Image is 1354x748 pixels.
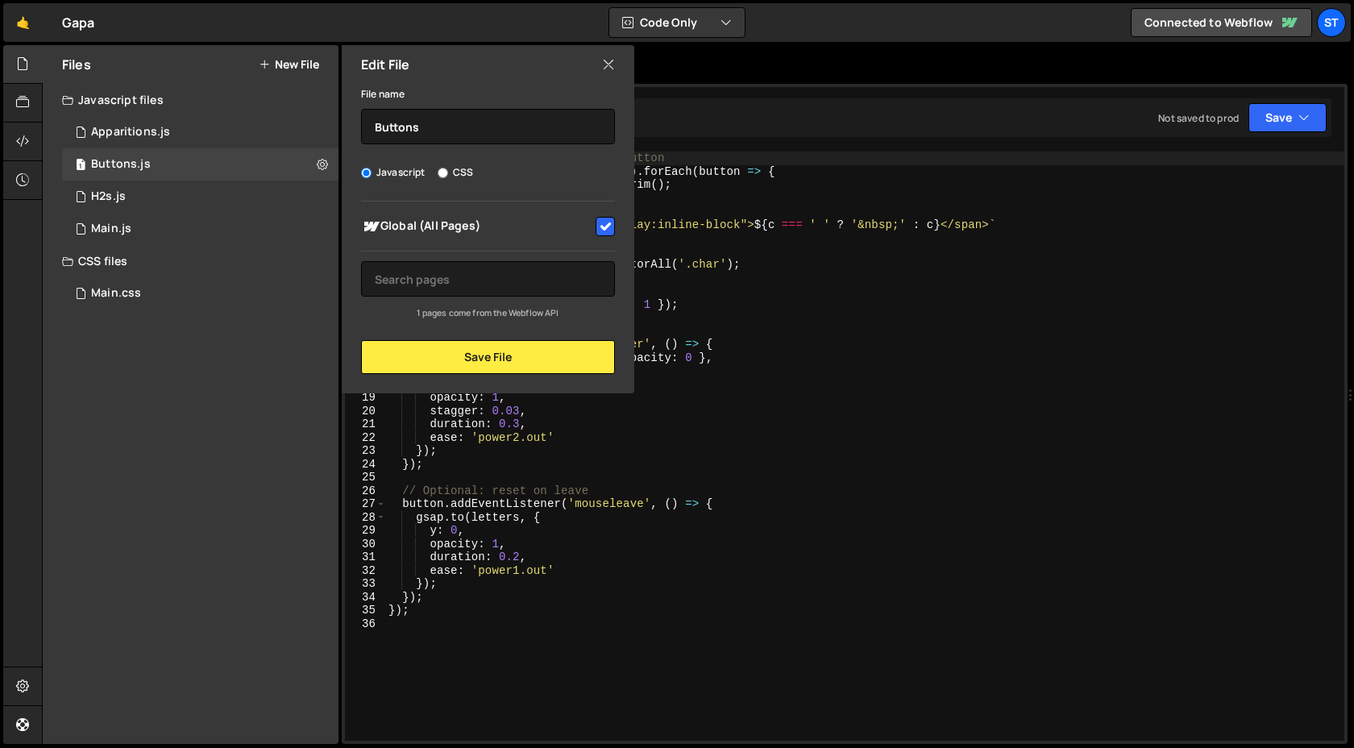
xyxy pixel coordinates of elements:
input: Name [361,109,615,144]
div: H2s.js [91,189,126,204]
label: CSS [438,164,473,181]
div: 16294/44005.js [62,181,338,213]
div: 23 [345,444,386,458]
div: 25 [345,471,386,484]
span: Global (All Pages) [361,217,593,236]
div: Apparitions.js [91,125,170,139]
div: 30 [345,538,386,551]
button: New File [259,58,319,71]
div: Not saved to prod [1158,111,1239,125]
div: 16294/43990.css [62,277,338,310]
div: 33 [345,577,386,591]
div: 26 [345,484,386,498]
label: File name [361,86,405,102]
div: 19 [345,391,386,405]
div: 31 [345,551,386,564]
div: 32 [345,564,386,578]
div: 28 [345,511,386,525]
h2: Edit File [361,56,409,73]
div: Javascript files [43,84,338,116]
div: Main.js [91,222,131,236]
button: Save [1248,103,1327,132]
button: Save File [361,340,615,374]
span: 1 [76,160,85,172]
input: CSS [438,168,448,178]
a: Connected to Webflow [1131,8,1312,37]
div: 16294/44006.js [62,116,338,148]
input: Search pages [361,261,615,297]
div: 36 [345,617,386,631]
small: 1 pages come from the Webflow API [417,307,559,318]
div: Main.css [91,286,141,301]
a: St [1317,8,1346,37]
div: 29 [345,524,386,538]
h2: Files [62,56,91,73]
a: 🤙 [3,3,43,42]
div: 20 [345,405,386,418]
div: 34 [345,591,386,605]
div: 24 [345,458,386,472]
div: 21 [345,418,386,431]
div: CSS files [43,245,338,277]
div: 35 [345,604,386,617]
label: Javascript [361,164,426,181]
div: Gapa [62,13,95,32]
button: Code Only [609,8,745,37]
div: 22 [345,431,386,445]
input: Javascript [361,168,372,178]
div: 16294/44004.js [62,148,338,181]
div: 27 [345,497,386,511]
div: Buttons.js [91,157,151,172]
div: 16294/43985.js [62,213,338,245]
